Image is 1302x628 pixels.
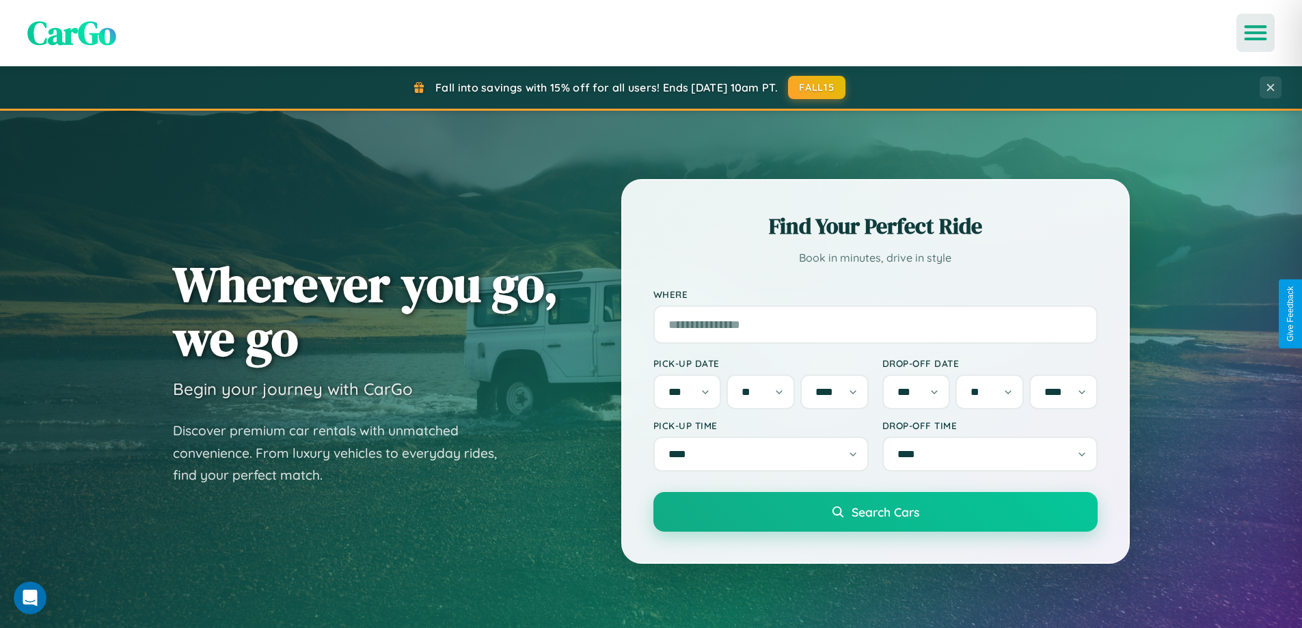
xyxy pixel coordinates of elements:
[882,420,1098,431] label: Drop-off Time
[653,357,869,369] label: Pick-up Date
[435,81,778,94] span: Fall into savings with 15% off for all users! Ends [DATE] 10am PT.
[852,504,919,519] span: Search Cars
[27,10,116,55] span: CarGo
[653,211,1098,241] h2: Find Your Perfect Ride
[653,288,1098,300] label: Where
[653,420,869,431] label: Pick-up Time
[882,357,1098,369] label: Drop-off Date
[1286,286,1295,342] div: Give Feedback
[173,420,515,487] p: Discover premium car rentals with unmatched convenience. From luxury vehicles to everyday rides, ...
[653,248,1098,268] p: Book in minutes, drive in style
[653,492,1098,532] button: Search Cars
[173,257,558,365] h1: Wherever you go, we go
[788,76,845,99] button: FALL15
[14,582,46,614] iframe: Intercom live chat
[173,379,413,399] h3: Begin your journey with CarGo
[1236,14,1275,52] button: Open menu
